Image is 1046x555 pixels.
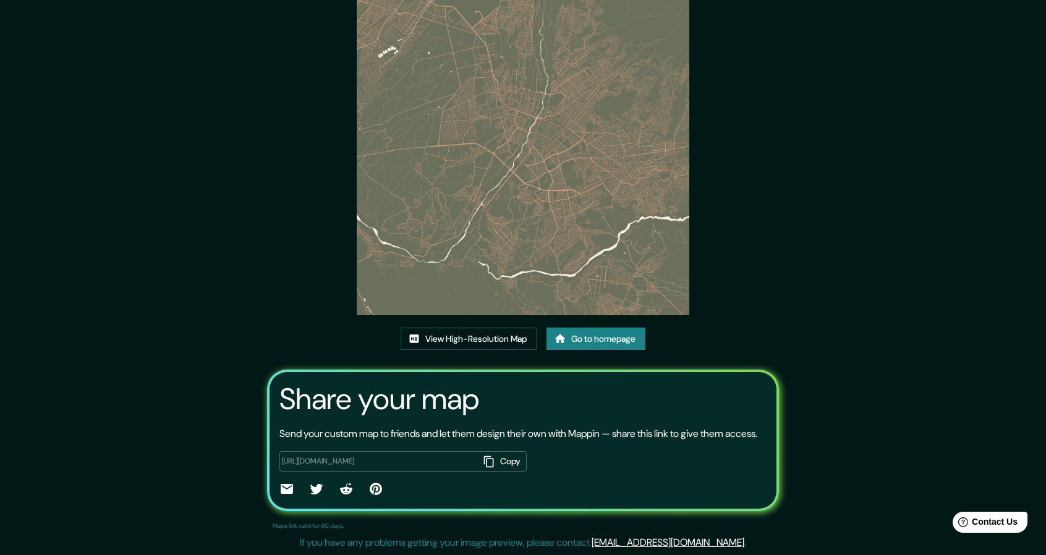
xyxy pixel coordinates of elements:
[936,507,1032,541] iframe: Help widget launcher
[546,328,645,350] a: Go to homepage
[592,536,744,549] a: [EMAIL_ADDRESS][DOMAIN_NAME]
[300,535,746,550] p: If you have any problems getting your image preview, please contact .
[401,328,537,350] a: View High-Resolution Map
[279,382,479,417] h3: Share your map
[279,426,757,441] p: Send your custom map to friends and let them design their own with Mappin — share this link to gi...
[478,451,527,472] button: Copy
[273,521,344,530] p: Maps link valid for 60 days.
